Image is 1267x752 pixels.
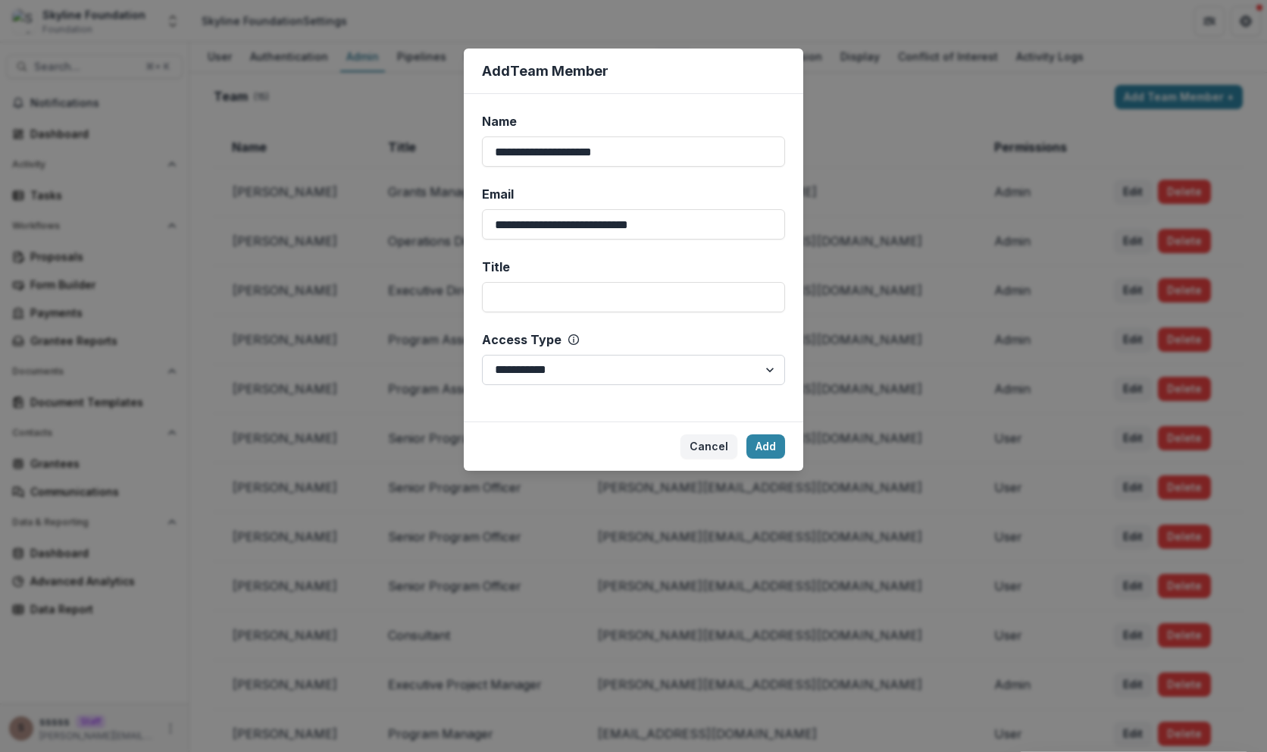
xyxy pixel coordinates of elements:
button: Cancel [680,434,737,459]
span: Email [482,185,514,203]
span: Title [482,258,510,276]
header: Add Team Member [464,49,803,94]
button: Add [746,434,785,459]
span: Access Type [482,331,562,349]
span: Name [482,112,517,130]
